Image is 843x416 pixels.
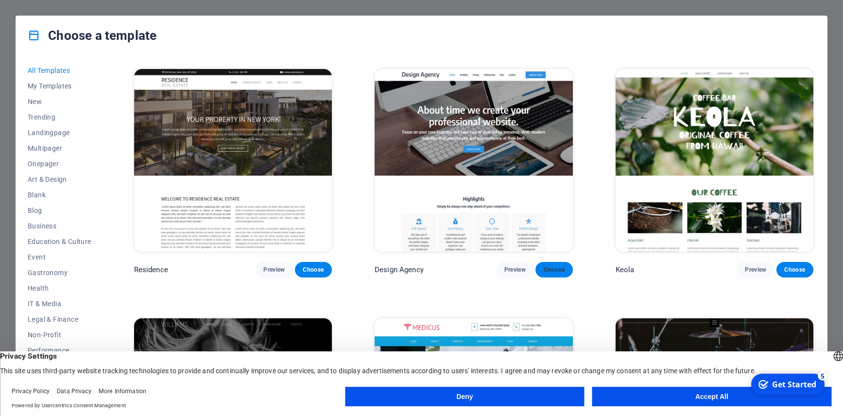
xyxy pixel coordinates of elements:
button: Art & Design [28,172,91,187]
button: New [28,94,91,109]
span: Onepager [28,160,91,168]
button: Education & Culture [28,234,91,249]
span: Preview [263,266,285,274]
span: Preview [745,266,766,274]
span: Health [28,284,91,292]
button: Preview [256,262,292,277]
button: My Templates [28,78,91,94]
span: Event [28,253,91,261]
span: Business [28,222,91,230]
img: Residence [134,69,332,251]
button: Blog [28,203,91,218]
span: Preview [504,266,526,274]
h4: Choose a template [28,28,156,43]
span: Choose [303,266,324,274]
span: Gastronomy [28,269,91,277]
span: Blank [28,191,91,199]
span: Non-Profit [28,331,91,339]
button: Preview [497,262,533,277]
span: Education & Culture [28,238,91,245]
button: Performance [28,343,91,358]
span: Legal & Finance [28,315,91,323]
span: All Templates [28,67,91,74]
p: Keola [616,265,635,275]
span: Choose [543,266,565,274]
span: Multipager [28,144,91,152]
button: Preview [737,262,774,277]
div: Get Started 5 items remaining, 0% complete [5,4,79,25]
div: Get Started [26,9,70,20]
button: Legal & Finance [28,312,91,327]
span: New [28,98,91,105]
span: Choose [784,266,806,274]
button: Landingpage [28,125,91,140]
p: Residence [134,265,168,275]
button: Choose [535,262,572,277]
button: Trending [28,109,91,125]
button: Health [28,280,91,296]
span: IT & Media [28,300,91,308]
button: IT & Media [28,296,91,312]
button: Non-Profit [28,327,91,343]
span: Art & Design [28,175,91,183]
span: Performance [28,347,91,354]
button: Gastronomy [28,265,91,280]
button: Event [28,249,91,265]
img: Keola [616,69,813,251]
button: Choose [776,262,813,277]
button: All Templates [28,63,91,78]
img: Design Agency [375,69,572,251]
button: Onepager [28,156,91,172]
span: Landingpage [28,129,91,137]
button: Multipager [28,140,91,156]
span: My Templates [28,82,91,90]
div: 5 [72,1,82,11]
button: Blank [28,187,91,203]
span: Blog [28,207,91,214]
p: Design Agency [375,265,424,275]
button: Business [28,218,91,234]
span: Trending [28,113,91,121]
button: Choose [295,262,332,277]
